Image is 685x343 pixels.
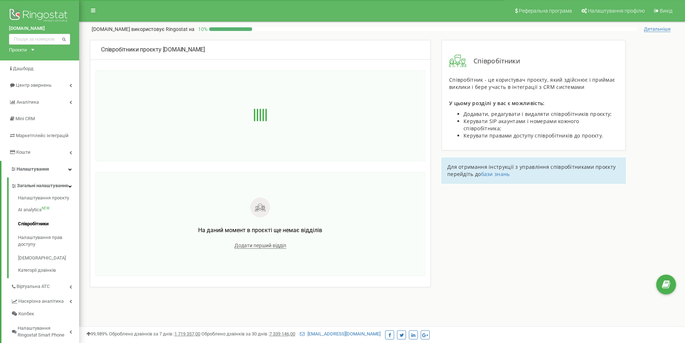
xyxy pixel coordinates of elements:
span: Співробітники [466,57,520,66]
input: Пошук за номером [9,34,70,45]
span: використовує Ringostat на [131,26,195,32]
a: Наскрізна аналітика [11,293,79,308]
span: Для отримання інструкції з управління співробітниками проєкту перейдіть до [447,163,616,177]
span: Центр звернень [16,82,51,88]
span: Оброблено дзвінків за 30 днів : [201,331,295,337]
a: [DEMOGRAPHIC_DATA] [18,251,79,265]
p: [DOMAIN_NAME] [92,26,195,33]
span: Віртуальна АТС [17,283,50,290]
a: Налаштування Ringostat Smart Phone [11,320,79,341]
span: Детальніше [644,26,671,32]
span: Керувати правами доступу співробітників до проєкту. [463,132,603,139]
span: Mini CRM [15,116,35,121]
span: Дашборд [13,66,33,71]
span: Кошти [16,149,31,155]
span: Оброблено дзвінків за 7 днів : [109,331,200,337]
span: У цьому розділі у вас є можливість: [449,100,545,107]
a: бази знань [481,171,510,177]
img: Ringostat logo [9,7,70,25]
span: Співробітник - це користувач проєкту, який здійснює і приймає виклики і бере участь в інтеграції ... [449,76,615,90]
a: Загальні налаштування [11,177,79,192]
span: Налаштування Ringostat Smart Phone [18,325,69,338]
span: Вихід [660,8,672,14]
span: Колбек [18,311,34,317]
a: Категорії дзвінків [18,265,79,274]
a: [DOMAIN_NAME] [9,25,70,32]
span: Аналiтика [17,99,39,105]
span: Налаштування [17,166,49,172]
span: На даний момент в проєкті ще немає відділів [198,227,322,234]
span: Додавати, редагувати і видаляти співробітників проєкту; [463,110,612,117]
span: Налаштування профілю [588,8,645,14]
p: 10 % [195,26,209,33]
a: Віртуальна АТС [11,278,79,293]
a: AI analyticsNEW [18,203,79,217]
div: Проєкти [9,46,27,53]
a: Налаштування проєкту [18,195,79,203]
a: [EMAIL_ADDRESS][DOMAIN_NAME] [300,331,380,337]
span: Керувати SIP акаунтами і номерами кожного співробітника; [463,118,579,132]
a: Колбек [11,308,79,320]
a: Налаштування [1,161,79,178]
a: Налаштування прав доступу [18,231,79,251]
span: Реферальна програма [519,8,572,14]
span: Співробітники проєкту [101,46,161,53]
span: Маркетплейс інтеграцій [16,133,69,138]
a: Співробітники [18,217,79,231]
span: Додати перший відділ [234,243,286,249]
span: Загальні налаштування [17,182,68,189]
span: 99,989% [86,331,108,337]
u: 1 719 357,00 [174,331,200,337]
u: 7 339 146,00 [269,331,295,337]
span: Наскрізна аналітика [18,298,64,305]
div: [DOMAIN_NAME] [101,46,420,54]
